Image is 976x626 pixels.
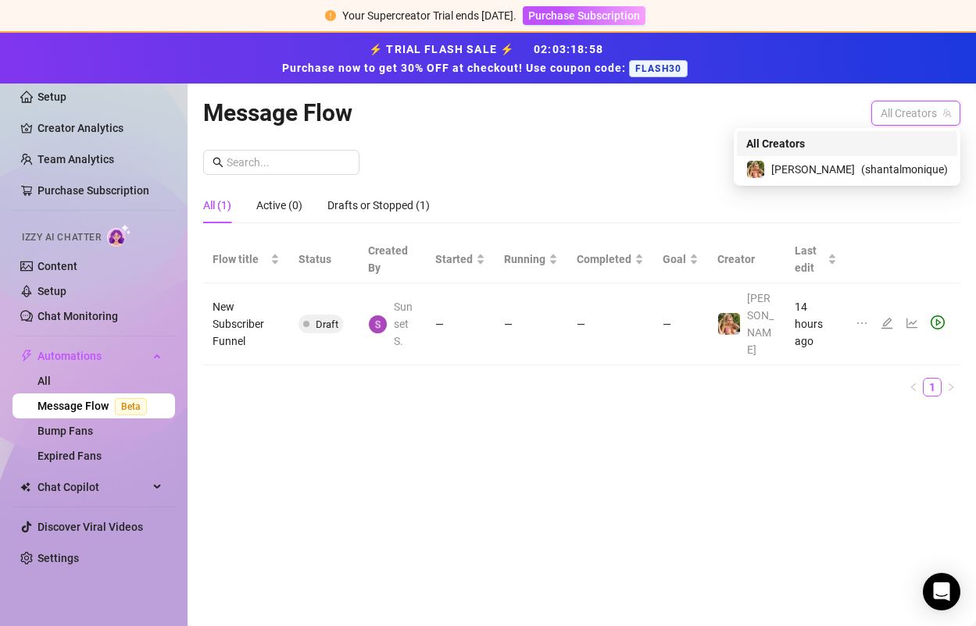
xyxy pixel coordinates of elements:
[435,251,473,268] span: Started
[856,317,868,329] span: ellipsis
[534,43,603,55] span: 02 : 03 : 18 : 58
[227,154,350,171] input: Search...
[38,285,66,297] a: Setup
[942,378,960,397] button: right
[38,375,51,387] a: All
[369,315,387,333] img: Sunset SM Inc
[931,315,945,329] span: play-circle
[342,9,517,22] span: Your Supercreator Trial ends [DATE].
[577,251,631,268] span: Completed
[327,197,430,214] div: Drafts or Stopped (1)
[38,260,77,272] a: Content
[629,60,688,77] span: FLASH30
[567,236,653,283] th: Completed
[923,378,942,397] li: 1
[426,236,495,283] th: Started
[282,62,629,74] strong: Purchase now to get 30% OFF at checkout! Use coupon code:
[359,236,426,283] th: Created By
[203,283,289,365] td: New Subscriber Funnel
[38,184,149,197] a: Purchase Subscription
[708,236,785,283] th: Creator
[203,197,231,214] div: All (1)
[504,251,545,268] span: Running
[115,398,147,415] span: Beta
[771,161,855,178] span: [PERSON_NAME]
[20,350,33,362] span: thunderbolt
[22,230,101,245] span: Izzy AI Chatter
[906,317,918,329] span: line-chart
[316,318,338,330] span: Draft
[20,482,30,493] img: Chat Copilot
[746,135,805,152] span: All Creators
[426,283,495,365] td: —
[289,236,359,283] th: Status
[203,236,289,283] th: Flow title
[904,378,923,397] button: left
[523,6,645,25] button: Purchase Subscription
[909,382,918,392] span: left
[203,94,352,131] article: Message Flow
[653,283,708,365] td: —
[923,573,960,610] div: Open Intercom Messenger
[718,313,740,335] img: Shantal
[653,236,708,283] th: Goal
[38,310,118,322] a: Chat Monitoring
[38,91,66,103] a: Setup
[38,475,148,500] span: Chat Copilot
[38,153,114,165] a: Team Analytics
[213,157,223,168] span: search
[881,101,951,125] span: All Creators
[942,378,960,397] li: Next Page
[528,9,640,22] span: Purchase Subscription
[795,242,824,276] span: Last edit
[747,161,764,178] img: Shantal
[495,283,567,365] td: —
[38,400,153,412] a: Message FlowBeta
[38,450,102,462] a: Expired Fans
[38,521,143,533] a: Discover Viral Videos
[38,425,93,437] a: Bump Fans
[107,224,131,247] img: AI Chatter
[38,116,163,140] a: Creator Analytics
[38,552,79,564] a: Settings
[38,343,148,368] span: Automations
[495,236,567,283] th: Running
[213,251,267,268] span: Flow title
[785,236,846,283] th: Last edit
[861,161,948,178] span: ( shantalmonique )
[256,197,302,214] div: Active (0)
[567,283,653,365] td: —
[325,10,336,21] span: exclamation-circle
[881,317,893,329] span: edit
[394,298,416,350] span: Sunset S.
[663,251,686,268] span: Goal
[942,108,952,118] span: team
[946,382,956,392] span: right
[747,292,774,356] span: [PERSON_NAME]
[785,283,846,365] td: 14 hours ago
[904,378,923,397] li: Previous Page
[924,379,941,396] a: 1
[523,9,645,22] a: Purchase Subscription
[282,43,694,74] strong: ⚡ TRIAL FLASH SALE ⚡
